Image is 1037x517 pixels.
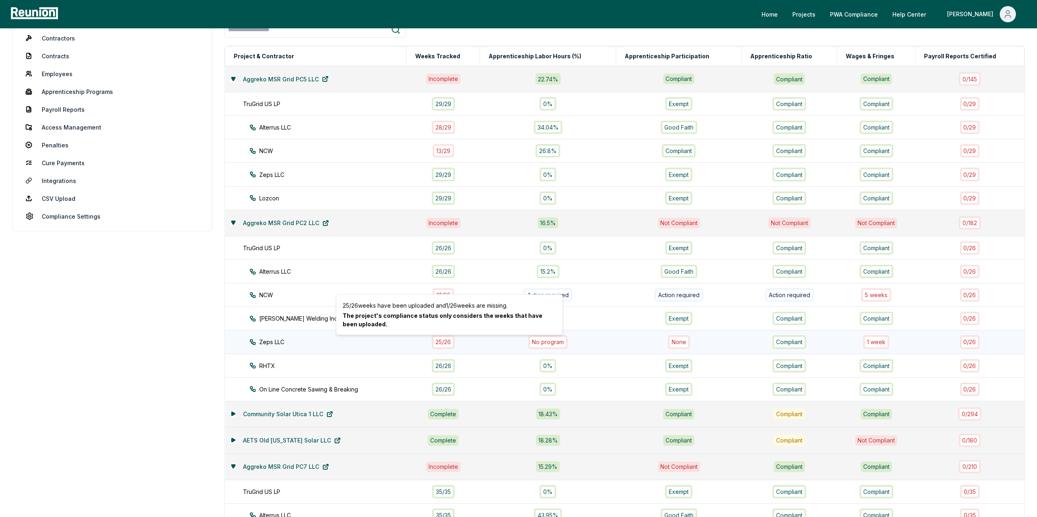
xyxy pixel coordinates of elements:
[860,121,893,134] div: Compliant
[860,144,893,157] div: Compliant
[772,359,806,372] div: Compliant
[19,101,205,117] a: Payroll Reports
[860,312,893,325] div: Compliant
[772,241,806,255] div: Compliant
[237,432,347,449] a: AETS Old [US_STATE] Solar LLC
[250,194,421,202] div: Lozcon
[232,48,296,64] button: Project & Contractor
[749,48,814,64] button: Apprenticeship Ratio
[250,267,421,276] div: Alterrus LLC
[860,383,893,396] div: Compliant
[343,311,556,328] p: The project's compliance status only considers the weeks that have been uploaded.
[860,241,893,255] div: Compliant
[432,121,455,134] div: 28 / 29
[768,217,811,228] div: Not Compliant
[755,6,784,22] a: Home
[772,383,806,396] div: Compliant
[250,147,421,155] div: NCW
[959,434,981,447] div: 0 / 180
[861,462,892,472] div: Compliant
[528,335,568,349] div: No program
[432,241,455,255] div: 26 / 26
[250,123,421,132] div: Alterrus LLC
[774,461,805,472] div: Compliant
[432,359,455,372] div: 26 / 26
[432,97,455,111] div: 29 / 29
[19,137,205,153] a: Penalties
[250,385,421,394] div: On Line Concrete Sawing & Breaking
[665,168,692,181] div: Exempt
[860,97,893,111] div: Compliant
[960,265,980,278] div: 0 / 26
[536,408,560,419] div: 18.43 %
[772,97,806,111] div: Compliant
[774,73,805,84] div: Compliant
[250,170,421,179] div: Zeps LLC
[19,66,205,82] a: Employees
[663,409,694,419] div: Compliant
[19,172,205,189] a: Integrations
[540,241,556,255] div: 0%
[665,359,692,372] div: Exempt
[432,485,454,498] div: 35 / 35
[786,6,822,22] a: Projects
[524,288,572,302] div: Action required
[960,383,980,396] div: 0 / 26
[536,461,560,472] div: 15.29 %
[658,218,700,228] div: Not Compliant
[540,383,556,396] div: 0%
[959,72,981,85] div: 0 / 145
[772,168,806,181] div: Compliant
[860,359,893,372] div: Compliant
[534,121,562,134] div: 34.04%
[665,485,692,498] div: Exempt
[540,191,556,205] div: 0%
[774,435,805,446] div: Compliant
[250,314,421,323] div: [PERSON_NAME] Welding Inc.
[19,155,205,171] a: Cure Payments
[860,485,893,498] div: Compliant
[960,288,980,302] div: 0 / 26
[665,241,692,255] div: Exempt
[661,121,697,134] div: Good Faith
[414,48,462,64] button: Weeks Tracked
[958,407,982,421] div: 0 / 294
[655,288,703,302] div: Action required
[432,265,455,278] div: 26 / 26
[772,335,806,349] div: Compliant
[250,291,421,299] div: NCW
[536,144,560,157] div: 26.8%
[243,244,415,252] div: TruGrid US LP
[960,335,980,349] div: 0 / 26
[19,190,205,206] a: CSV Upload
[665,97,692,111] div: Exempt
[538,217,558,228] div: 16.5 %
[960,121,980,134] div: 0 / 29
[960,144,980,157] div: 0 / 29
[243,487,415,496] div: TruGrid US LP
[960,191,980,205] div: 0 / 29
[237,459,335,475] a: Aggreko MSR Grid PC7 LLC
[959,216,981,230] div: 0 / 182
[959,460,981,473] div: 0 / 210
[250,362,421,370] div: RHTX
[540,485,556,498] div: 0%
[536,73,561,84] div: 22.74 %
[540,168,556,181] div: 0%
[662,144,696,157] div: Compliant
[426,462,461,472] div: Incomplete
[947,6,996,22] div: [PERSON_NAME]
[861,288,891,302] div: 5 week s
[487,48,583,64] button: Apprenticeship Labor Hours (%)
[772,312,806,325] div: Compliant
[540,359,556,372] div: 0%
[237,406,339,422] a: Community Solar Utica 1 LLC
[540,97,556,111] div: 0%
[433,144,454,157] div: 13 / 29
[960,168,980,181] div: 0 / 29
[772,144,806,157] div: Compliant
[432,383,455,396] div: 26 / 26
[19,208,205,224] a: Compliance Settings
[537,265,559,278] div: 15.2%
[343,301,556,310] p: 25 / 26 weeks have been uploaded and 1 / 26 weeks are missing.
